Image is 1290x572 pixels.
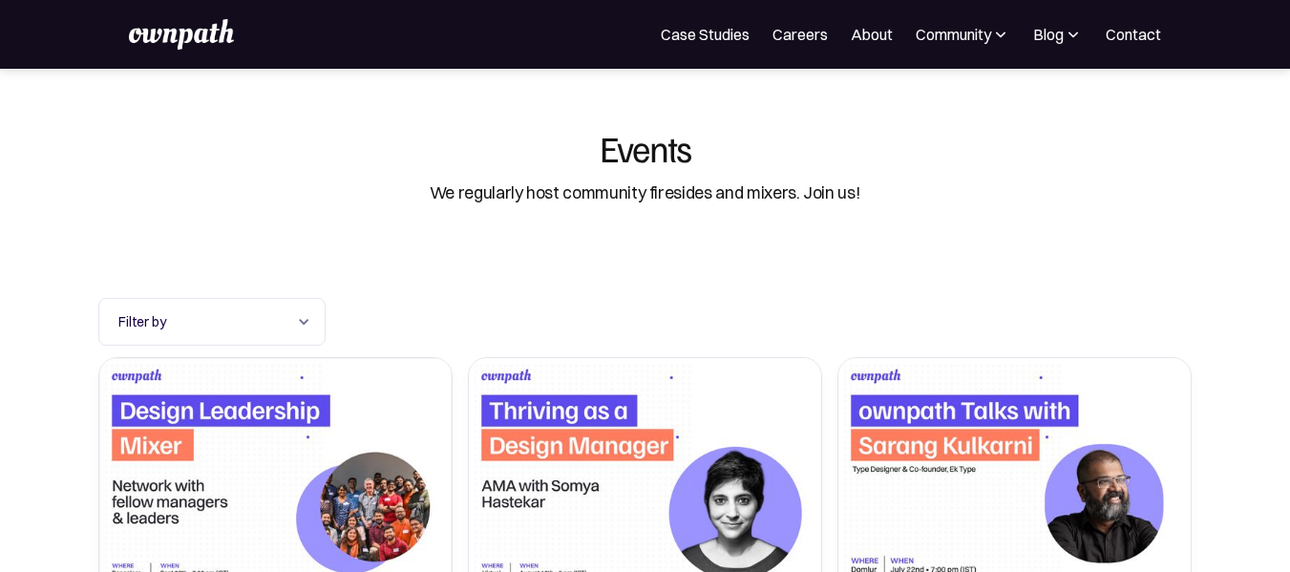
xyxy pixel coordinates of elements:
[916,23,1010,46] div: Community
[118,310,286,333] div: Filter by
[1106,23,1161,46] a: Contact
[98,298,326,346] div: Filter by
[430,180,861,205] div: We regularly host community firesides and mixers. Join us!
[916,23,991,46] div: Community
[772,23,828,46] a: Careers
[661,23,750,46] a: Case Studies
[1033,23,1083,46] div: Blog
[600,130,690,166] div: Events
[851,23,893,46] a: About
[1033,23,1064,46] div: Blog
